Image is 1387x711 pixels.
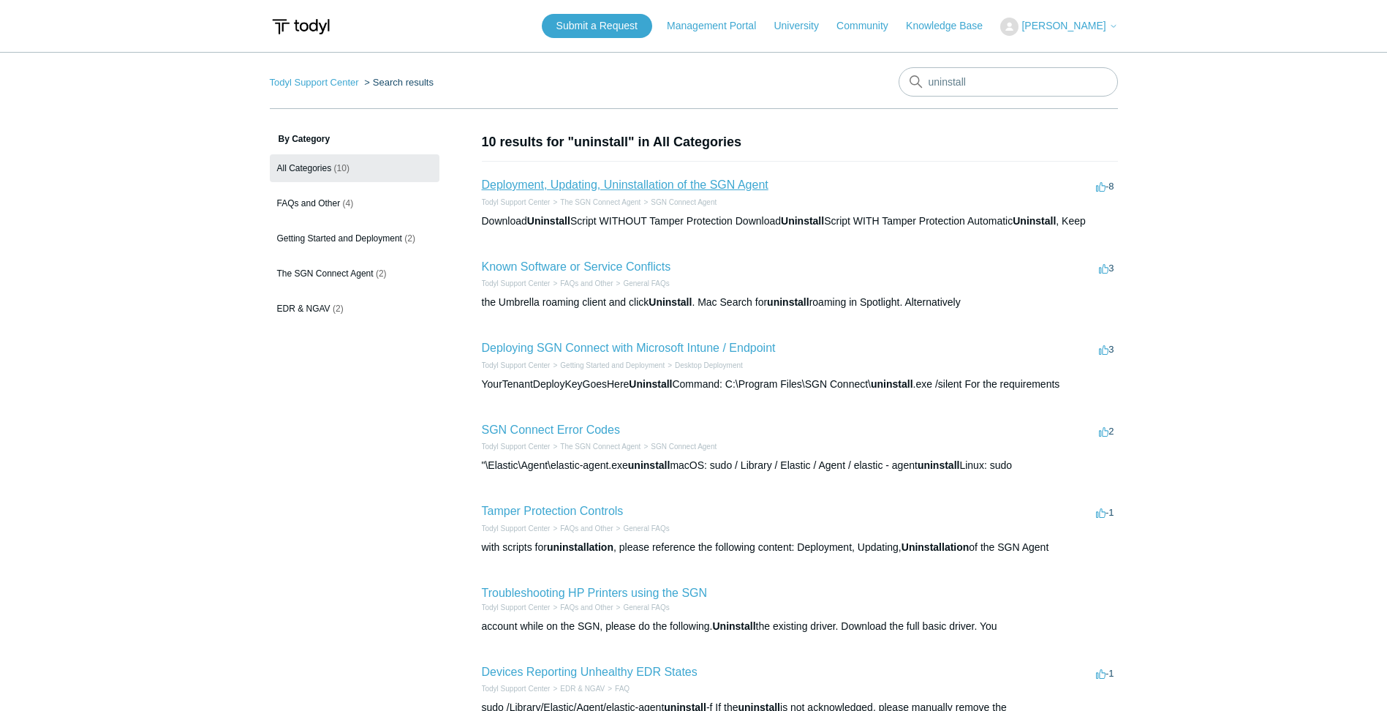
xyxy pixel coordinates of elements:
[482,685,551,693] a: Todyl Support Center
[482,587,708,599] a: Troubleshooting HP Printers using the SGN
[270,154,439,182] a: All Categories (10)
[640,197,717,208] li: SGN Connect Agent
[550,602,613,613] li: FAQs and Other
[560,524,613,533] a: FAQs and Other
[482,458,1118,473] div: "\Elastic\Agent\elastic-agent.exe macOS: sudo / Library / Elastic / Agent / elastic - agent Linux...
[270,77,362,88] li: Todyl Support Center
[482,198,551,206] a: Todyl Support Center
[482,666,698,678] a: Devices Reporting Unhealthy EDR States
[550,197,640,208] li: The SGN Connect Agent
[482,443,551,451] a: Todyl Support Center
[482,279,551,287] a: Todyl Support Center
[560,198,640,206] a: The SGN Connect Agent
[376,268,387,279] span: (2)
[623,279,669,287] a: General FAQs
[482,132,1118,152] h1: 10 results for "uninstall" in All Categories
[277,163,332,173] span: All Categories
[542,14,652,38] a: Submit a Request
[613,278,670,289] li: General FAQs
[482,540,1118,555] div: with scripts for , please reference the following content: Deployment, Updating, of the SGN Agent
[277,304,330,314] span: EDR & NGAV
[482,441,551,452] li: Todyl Support Center
[547,541,613,553] em: uninstallation
[550,441,640,452] li: The SGN Connect Agent
[628,459,670,471] em: uninstall
[560,685,605,693] a: EDR & NGAV
[623,524,669,533] a: General FAQs
[270,225,439,252] a: Getting Started and Deployment (2)
[270,77,359,88] a: Todyl Support Center
[482,197,551,208] li: Todyl Support Center
[613,523,670,534] li: General FAQs
[361,77,434,88] li: Search results
[767,296,809,308] em: uninstall
[560,603,613,612] a: FAQs and Other
[918,459,960,471] em: uninstall
[560,279,613,287] a: FAQs and Other
[277,233,402,244] span: Getting Started and Deployment
[482,603,551,612] a: Todyl Support Center
[270,295,439,323] a: EDR & NGAV (2)
[550,523,613,534] li: FAQs and Other
[675,361,743,369] a: Desktop Deployment
[1099,263,1114,274] span: 3
[404,233,415,244] span: (2)
[651,443,717,451] a: SGN Connect Agent
[651,198,717,206] a: SGN Connect Agent
[482,619,1118,634] div: account while on the SGN, please do the following. the existing driver. Download the full basic d...
[277,198,341,208] span: FAQs and Other
[1000,18,1117,36] button: [PERSON_NAME]
[871,378,913,390] em: uninstall
[712,620,755,632] em: Uninstall
[623,603,669,612] a: General FAQs
[482,342,776,354] a: Deploying SGN Connect with Microsoft Intune / Endpoint
[1096,507,1114,518] span: -1
[560,361,665,369] a: Getting Started and Deployment
[482,295,1118,310] div: the Umbrella roaming client and click . Mac Search for roaming in Spotlight. Alternatively
[665,360,743,371] li: Desktop Deployment
[482,260,671,273] a: Known Software or Service Conflicts
[482,523,551,534] li: Todyl Support Center
[482,377,1118,392] div: YourTenantDeployKeyGoesHere Command: C:\Program Files\SGN Connect\ .exe /silent For the requirements
[482,360,551,371] li: Todyl Support Center
[550,278,613,289] li: FAQs and Other
[482,178,768,191] a: Deployment, Updating, Uninstallation of the SGN Agent
[334,163,349,173] span: (10)
[1021,20,1106,31] span: [PERSON_NAME]
[781,215,824,227] em: Uninstall
[482,278,551,289] li: Todyl Support Center
[482,505,624,517] a: Tamper Protection Controls
[1099,344,1114,355] span: 3
[615,685,630,693] a: FAQ
[527,215,570,227] em: Uninstall
[270,260,439,287] a: The SGN Connect Agent (2)
[605,683,630,694] li: FAQ
[1099,426,1114,437] span: 2
[899,67,1118,97] input: Search
[774,18,833,34] a: University
[270,132,439,146] h3: By Category
[560,443,640,451] a: The SGN Connect Agent
[550,360,665,371] li: Getting Started and Deployment
[277,268,374,279] span: The SGN Connect Agent
[836,18,903,34] a: Community
[667,18,771,34] a: Management Portal
[629,378,672,390] em: Uninstall
[482,214,1118,229] div: Download Script WITHOUT Tamper Protection Download Script WITH Tamper Protection Automatic , Keep
[482,424,620,436] a: SGN Connect Error Codes
[613,602,670,613] li: General FAQs
[482,683,551,694] li: Todyl Support Center
[640,441,717,452] li: SGN Connect Agent
[1013,215,1056,227] em: Uninstall
[902,541,970,553] em: Uninstallation
[482,524,551,533] a: Todyl Support Center
[482,361,551,369] a: Todyl Support Center
[906,18,997,34] a: Knowledge Base
[550,683,605,694] li: EDR & NGAV
[343,198,354,208] span: (4)
[649,296,692,308] em: Uninstall
[333,304,344,314] span: (2)
[1096,668,1114,679] span: -1
[482,602,551,613] li: Todyl Support Center
[270,189,439,217] a: FAQs and Other (4)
